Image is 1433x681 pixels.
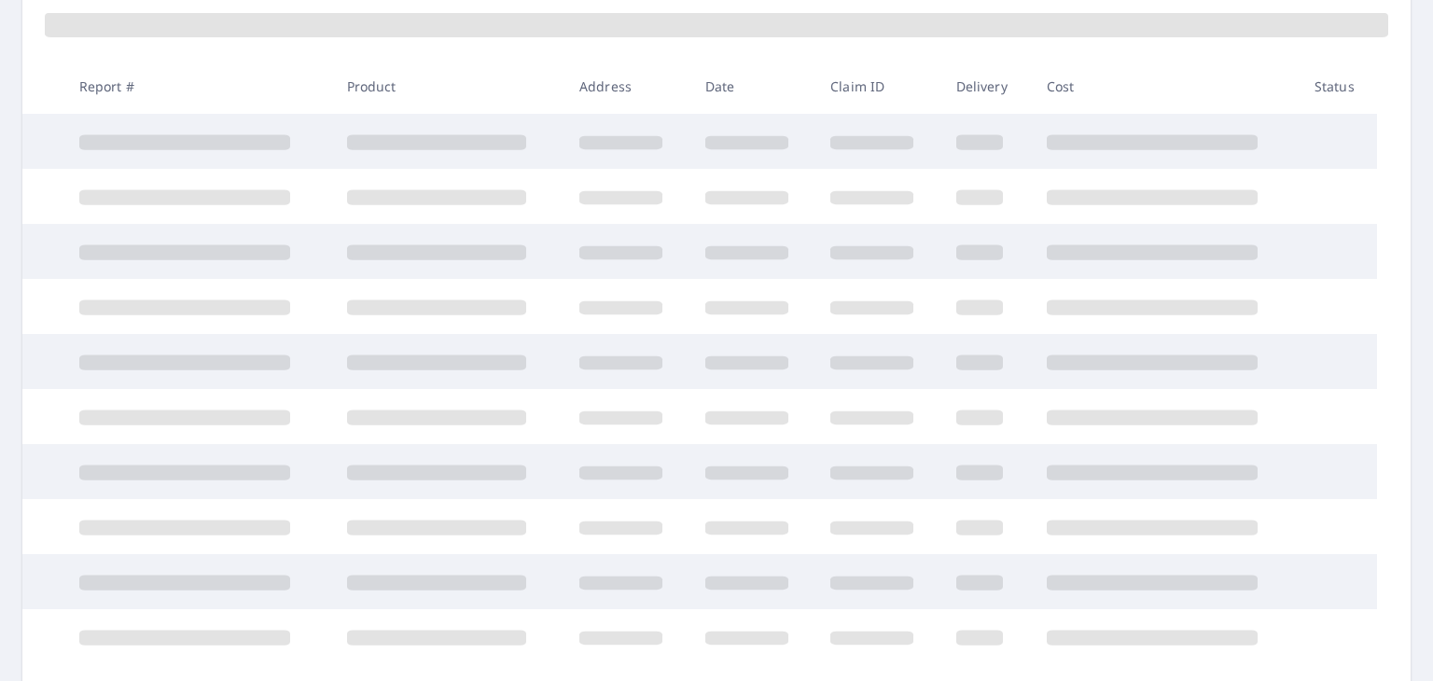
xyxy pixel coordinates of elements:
th: Cost [1032,59,1300,114]
th: Product [332,59,565,114]
th: Report # [64,59,332,114]
th: Date [690,59,816,114]
th: Address [564,59,690,114]
th: Claim ID [815,59,941,114]
th: Delivery [941,59,1032,114]
th: Status [1300,59,1377,114]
